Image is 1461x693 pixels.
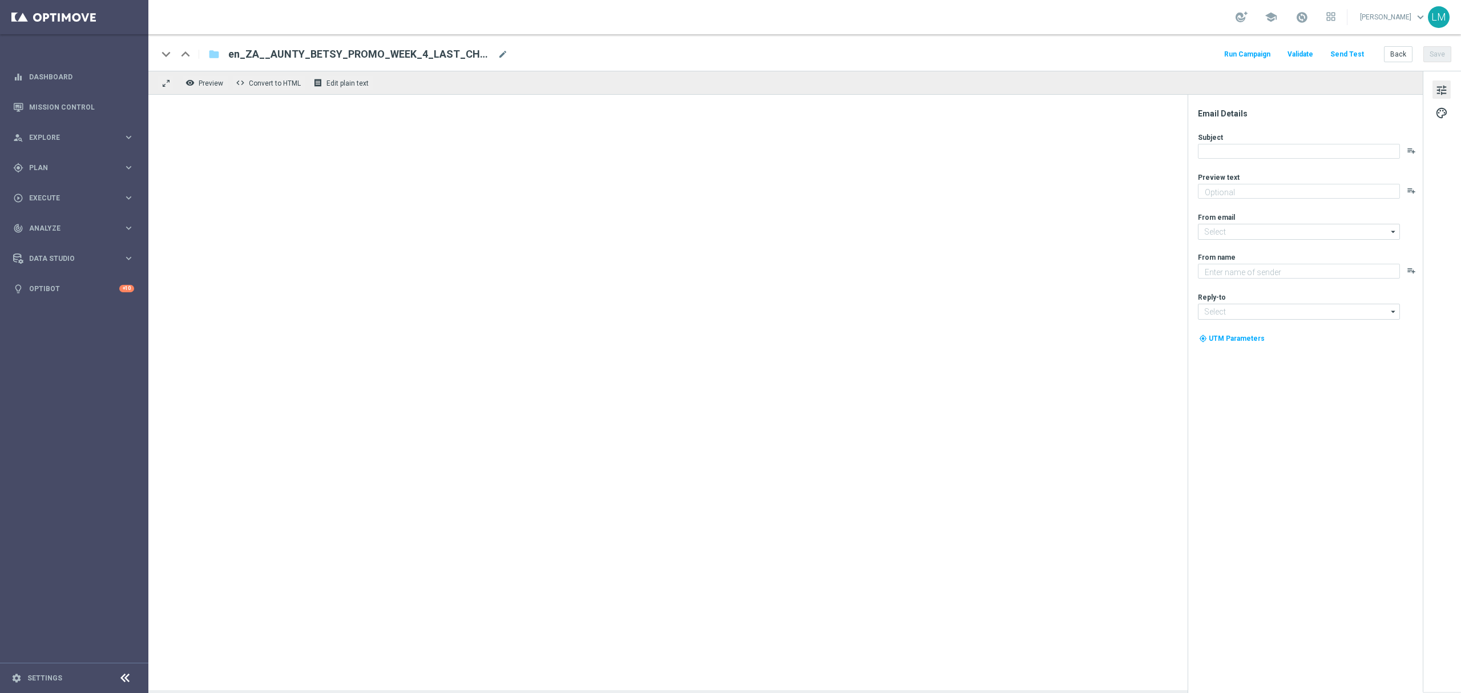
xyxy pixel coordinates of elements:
[13,133,135,142] button: person_search Explore keyboard_arrow_right
[1198,332,1266,345] button: my_location UTM Parameters
[123,192,134,203] i: keyboard_arrow_right
[1435,83,1448,98] span: tune
[13,284,135,293] button: lightbulb Optibot +10
[123,253,134,264] i: keyboard_arrow_right
[1198,293,1226,302] label: Reply-to
[310,75,374,90] button: receipt Edit plain text
[29,134,123,141] span: Explore
[13,254,135,263] button: Data Studio keyboard_arrow_right
[29,273,119,304] a: Optibot
[13,224,135,233] button: track_changes Analyze keyboard_arrow_right
[11,673,22,683] i: settings
[1209,335,1265,343] span: UTM Parameters
[1198,213,1235,222] label: From email
[1407,146,1416,155] button: playlist_add
[199,79,223,87] span: Preview
[29,164,123,171] span: Plan
[1222,47,1272,62] button: Run Campaign
[326,79,369,87] span: Edit plain text
[13,163,135,172] button: gps_fixed Plan keyboard_arrow_right
[13,273,134,304] div: Optibot
[13,223,123,233] div: Analyze
[498,49,508,59] span: mode_edit
[1435,106,1448,120] span: palette
[236,78,245,87] span: code
[1432,103,1451,122] button: palette
[1407,186,1416,195] button: playlist_add
[1388,224,1399,239] i: arrow_drop_down
[1359,9,1428,26] a: [PERSON_NAME]keyboard_arrow_down
[233,75,306,90] button: code Convert to HTML
[29,195,123,202] span: Execute
[249,79,301,87] span: Convert to HTML
[13,103,135,112] button: Mission Control
[1329,47,1366,62] button: Send Test
[1198,224,1400,240] input: Select
[1414,11,1427,23] span: keyboard_arrow_down
[13,72,135,82] button: equalizer Dashboard
[1198,108,1422,119] div: Email Details
[1407,266,1416,275] button: playlist_add
[29,255,123,262] span: Data Studio
[13,163,23,173] i: gps_fixed
[1198,253,1236,262] label: From name
[29,92,134,122] a: Mission Control
[1384,46,1412,62] button: Back
[1388,304,1399,319] i: arrow_drop_down
[123,132,134,143] i: keyboard_arrow_right
[1428,6,1450,28] div: LM
[1265,11,1277,23] span: school
[1286,47,1315,62] button: Validate
[13,193,23,203] i: play_circle_outline
[13,223,23,233] i: track_changes
[13,72,23,82] i: equalizer
[123,162,134,173] i: keyboard_arrow_right
[13,194,135,203] button: play_circle_outline Execute keyboard_arrow_right
[13,62,134,92] div: Dashboard
[313,78,322,87] i: receipt
[207,45,221,63] button: folder
[27,675,62,682] a: Settings
[208,47,220,61] i: folder
[123,223,134,233] i: keyboard_arrow_right
[1288,50,1313,58] span: Validate
[29,62,134,92] a: Dashboard
[13,253,123,264] div: Data Studio
[183,75,228,90] button: remove_red_eye Preview
[13,193,123,203] div: Execute
[119,285,134,292] div: +10
[1423,46,1451,62] button: Save
[13,92,134,122] div: Mission Control
[1198,133,1223,142] label: Subject
[1199,335,1207,343] i: my_location
[228,47,493,61] span: en_ZA__AUNTY_BETSY_PROMO_WEEK_4_LAST_CHANCE__EMT_ALL_EM_TAC_LT
[13,132,123,143] div: Explore
[1432,80,1451,99] button: tune
[29,225,123,232] span: Analyze
[13,132,23,143] i: person_search
[185,78,195,87] i: remove_red_eye
[13,284,23,294] i: lightbulb
[1198,173,1240,182] label: Preview text
[1198,304,1400,320] input: Select
[13,163,123,173] div: Plan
